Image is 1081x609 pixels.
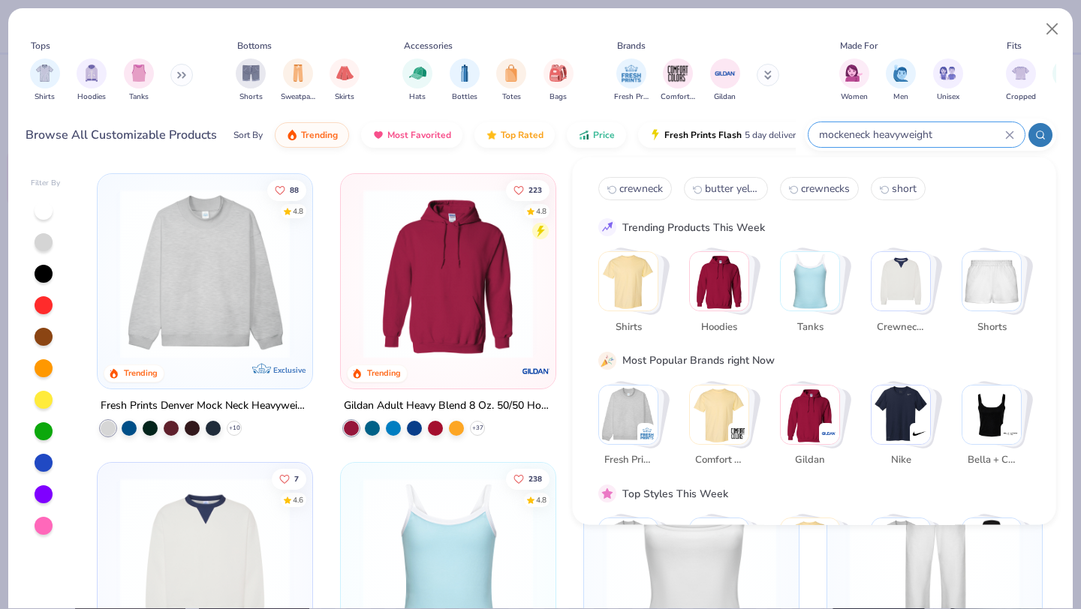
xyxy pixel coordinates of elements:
img: f5d85501-0dbb-4ee4-b115-c08fa3845d83 [113,189,297,358]
span: Shorts [239,91,263,103]
div: Gildan Adult Heavy Blend 8 Oz. 50/50 Hooded Sweatshirt [344,397,553,415]
div: filter for Men [886,58,916,103]
img: Preppy [962,518,1021,577]
img: pink_star.gif [601,487,614,500]
button: Trending [275,122,349,148]
img: party_popper.gif [601,353,614,367]
img: Classic [599,518,658,577]
span: Gildan [714,91,736,103]
button: Stack Card Button Tanks [780,251,849,340]
button: Stack Card Button Crewnecks [871,251,940,340]
button: Like [268,179,307,200]
button: Stack Card Button Fresh Prints [598,384,667,473]
button: filter button [661,58,695,103]
span: Cropped [1006,91,1036,103]
img: Bella + Canvas [962,385,1021,443]
button: short3 [871,177,926,200]
button: crewnecks2 [780,177,859,200]
div: Tops [31,39,50,52]
div: Browse All Customizable Products [26,126,217,144]
span: Most Favorited [387,129,451,141]
div: 4.8 [536,205,547,217]
img: TopRated.gif [486,129,498,141]
span: Trending [301,129,338,141]
button: filter button [330,58,360,103]
img: Fresh Prints [599,385,658,443]
div: 4.8 [536,494,547,505]
img: Nike [872,385,930,443]
div: filter for Skirts [330,58,360,103]
img: most_fav.gif [372,129,384,141]
div: Brands [617,39,646,52]
div: filter for Hoodies [77,58,107,103]
img: Hoodies Image [83,64,100,82]
img: trending.gif [286,129,298,141]
img: Comfort Colors Image [667,62,689,85]
img: Cropped Image [1012,64,1029,82]
button: filter button [710,58,740,103]
button: filter button [402,58,432,103]
span: Comfort Colors [694,453,743,468]
button: Stack Card Button Bella + Canvas [962,384,1031,473]
img: Gildan logo [521,356,551,386]
button: Stack Card Button Hoodies [689,251,758,340]
span: Bottles [452,91,477,103]
div: filter for Women [839,58,869,103]
img: Hoodies [690,252,748,310]
div: filter for Gildan [710,58,740,103]
span: Bella + Canvas [967,453,1016,468]
span: Comfort Colors [661,91,695,103]
img: trend_line.gif [601,220,614,234]
span: + 10 [229,424,240,433]
span: Shirts [604,319,652,334]
button: Most Favorited [361,122,462,148]
span: 223 [528,186,542,193]
span: Unisex [937,91,959,103]
button: Stack Card Button Sportswear [689,517,758,607]
div: filter for Hats [402,58,432,103]
span: butter yellow [705,181,759,196]
div: 4.6 [294,494,304,505]
span: Price [593,129,615,141]
img: Bottles Image [456,64,473,82]
img: Comfort Colors [690,385,748,443]
span: 5 day delivery [745,127,800,144]
img: Gildan [821,425,836,440]
button: filter button [1006,58,1036,103]
button: Stack Card Button Shirts [598,251,667,340]
span: Shirts [35,91,55,103]
button: Stack Card Button Comfort Colors [689,384,758,473]
button: filter button [77,58,107,103]
button: butter yellow 1 [684,177,768,200]
span: Top Rated [501,129,544,141]
button: Stack Card Button Nike [871,384,940,473]
div: Fresh Prints Denver Mock Neck Heavyweight Sweatshirt [101,397,309,415]
button: Close [1038,15,1067,43]
span: + 37 [472,424,483,433]
span: Hoodies [694,319,743,334]
img: Hats Image [409,64,426,82]
button: crewneck 0 [598,177,672,200]
div: filter for Cropped [1006,58,1036,103]
button: filter button [886,58,916,103]
button: filter button [450,58,480,103]
img: Athleisure [781,518,839,577]
span: Exclusive [273,365,306,375]
div: filter for Bags [544,58,574,103]
div: filter for Bottles [450,58,480,103]
img: Bags Image [550,64,566,82]
button: filter button [124,58,154,103]
img: Unisex Image [939,64,956,82]
span: 7 [295,475,300,482]
button: Like [506,468,550,489]
img: Shirts Image [36,64,53,82]
img: Comfort Colors [730,425,745,440]
span: Tanks [129,91,149,103]
img: Tanks Image [131,64,147,82]
div: Filter By [31,178,61,189]
img: Fresh Prints Image [620,62,643,85]
span: Fresh Prints [614,91,649,103]
span: Shorts [967,319,1016,334]
button: Top Rated [474,122,555,148]
button: Stack Card Button Classic [598,517,667,607]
